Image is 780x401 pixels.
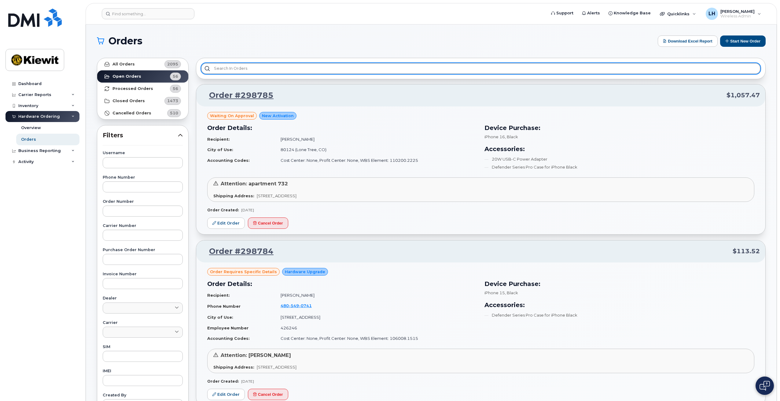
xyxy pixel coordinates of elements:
span: 480 [281,303,312,308]
strong: Shipping Address: [213,365,254,369]
h3: Device Purchase: [484,123,754,132]
label: Username [103,151,183,155]
span: [STREET_ADDRESS] [257,193,296,198]
span: iPhone 16 [484,134,505,139]
strong: Recipient: [207,137,230,142]
td: Cost Center: None, Profit Center: None, WBS Element: 110200.2225 [275,155,477,166]
td: [PERSON_NAME] [275,290,477,301]
a: Open Orders56 [97,70,188,83]
span: 2095 [167,61,178,67]
button: Download Excel Report [658,35,718,47]
button: Start New Order [720,35,766,47]
span: [DATE] [241,208,254,212]
h3: Device Purchase: [484,279,754,288]
td: 80124 (Lone Tree, CO) [275,144,477,155]
span: 510 [170,110,178,116]
label: Carrier [103,321,183,325]
a: Closed Orders1473 [97,95,188,107]
a: Cancelled Orders510 [97,107,188,119]
strong: Closed Orders [112,98,145,103]
strong: Order Created: [207,208,239,212]
span: $1,057.47 [727,91,760,100]
label: Purchase Order Number [103,248,183,252]
label: Dealer [103,296,183,300]
td: Cost Center: None, Profit Center: None, WBS Element: 106008.1515 [275,333,477,344]
a: Processed Orders56 [97,83,188,95]
span: 56 [173,86,178,91]
a: All Orders2095 [97,58,188,70]
label: Created By [103,393,183,397]
strong: All Orders [112,62,135,67]
img: Open chat [760,381,770,391]
strong: Accounting Codes: [207,158,250,163]
h3: Order Details: [207,123,477,132]
span: , Black [505,290,518,295]
label: SIM [103,345,183,349]
li: 20W USB-C Power Adapter [484,156,754,162]
strong: Processed Orders [112,86,153,91]
span: 56 [173,73,178,79]
span: iPhone 15 [484,290,505,295]
li: Defender Series Pro Case for iPhone Black [484,164,754,170]
label: Carrier Number [103,224,183,228]
label: IMEI [103,369,183,373]
span: Order requires Specific details [210,269,277,275]
label: Order Number [103,200,183,204]
label: Phone Number [103,176,183,180]
span: Attention: apartment 732 [221,181,288,187]
label: Invoice Number [103,272,183,276]
span: 549 [289,303,299,308]
a: Edit Order [207,389,245,400]
td: [PERSON_NAME] [275,134,477,145]
span: $113.52 [733,247,760,256]
input: Search in orders [201,63,760,74]
strong: Recipient: [207,293,230,298]
span: 0741 [299,303,312,308]
strong: City of Use: [207,147,233,152]
span: Filters [103,131,178,140]
h3: Accessories: [484,300,754,310]
strong: Open Orders [112,74,141,79]
strong: Cancelled Orders [112,111,151,116]
strong: Shipping Address: [213,193,254,198]
td: [STREET_ADDRESS] [275,312,477,323]
span: New Activation [262,113,294,119]
strong: City of Use: [207,315,233,320]
strong: Accounting Codes: [207,336,250,341]
span: 1473 [167,98,178,104]
a: 4805490741 [281,303,319,308]
span: , Black [505,134,518,139]
span: [STREET_ADDRESS] [257,365,296,369]
strong: Phone Number [207,304,241,309]
a: Order #298784 [202,246,274,257]
td: 426246 [275,323,477,333]
span: Hardware Upgrade [285,269,325,275]
button: Cancel Order [248,389,288,400]
span: Orders [109,36,142,46]
strong: Order Created: [207,379,239,384]
span: [DATE] [241,379,254,384]
strong: Employee Number [207,325,248,330]
span: Attention: [PERSON_NAME] [221,352,291,358]
li: Defender Series Pro Case for iPhone Black [484,312,754,318]
h3: Order Details: [207,279,477,288]
a: Order #298785 [202,90,274,101]
button: Cancel Order [248,217,288,229]
h3: Accessories: [484,144,754,154]
span: Waiting On Approval [210,113,254,119]
a: Edit Order [207,217,245,229]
